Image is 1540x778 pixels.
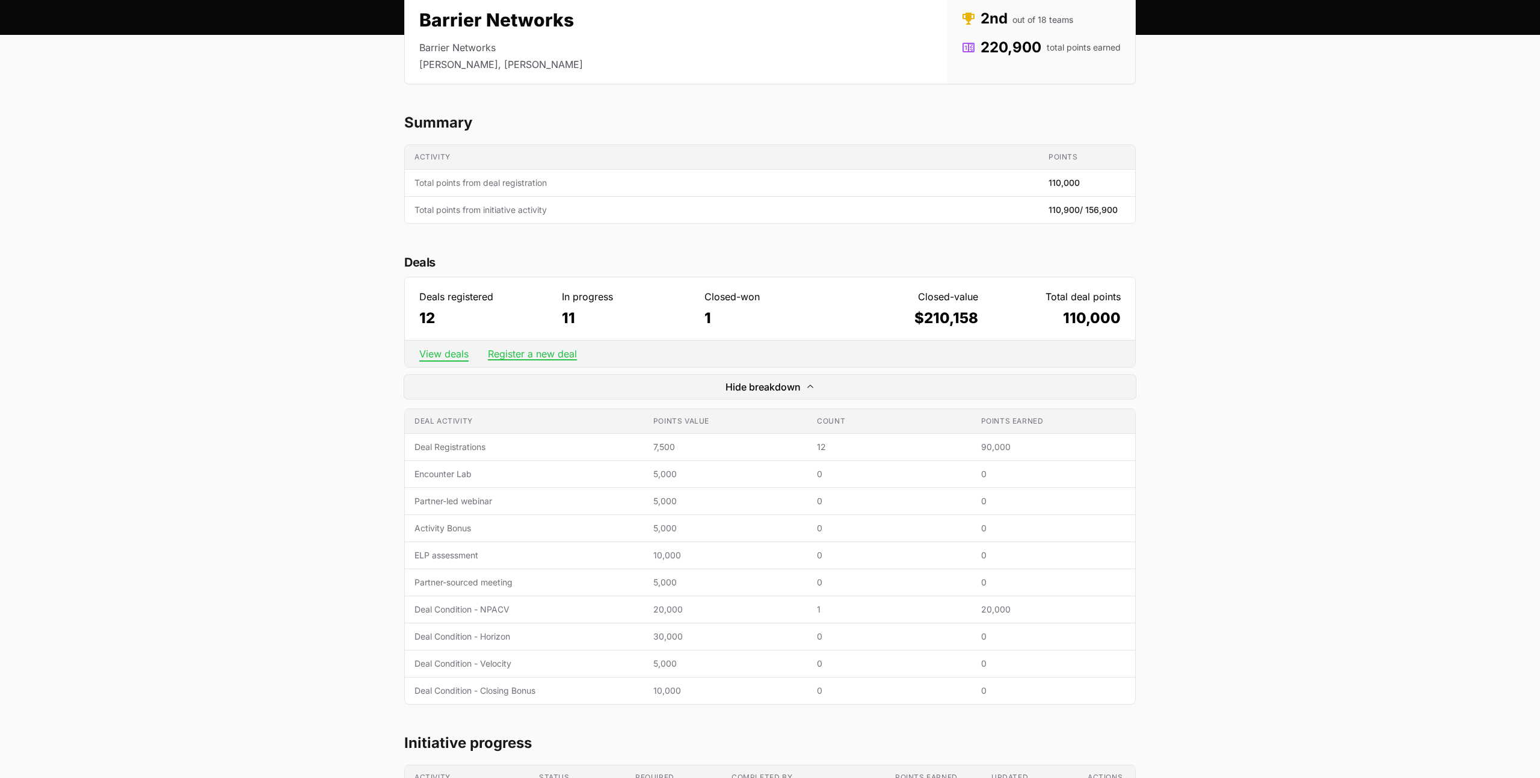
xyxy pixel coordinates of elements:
[404,113,1136,132] h2: Summary
[848,289,978,304] dt: Closed-value
[419,289,550,304] dt: Deals registered
[414,441,634,453] span: Deal Registrations
[405,409,644,434] th: Deal activity
[817,685,961,697] span: 0
[414,604,634,616] span: Deal Condition - NPACV
[1049,177,1080,189] span: 110,000
[981,685,1126,697] span: 0
[414,522,634,534] span: Activity Bonus
[419,57,583,72] li: [PERSON_NAME], [PERSON_NAME]
[653,658,798,670] span: 5,000
[704,309,835,328] dd: 1
[653,468,798,480] span: 5,000
[805,382,815,392] svg: Expand/Collapse
[981,631,1126,643] span: 0
[404,253,1136,272] h2: Deals
[653,604,798,616] span: 20,000
[414,177,1029,189] span: Total points from deal registration
[419,9,583,31] h2: Barrier Networks
[817,522,961,534] span: 0
[405,145,1039,170] th: Activity
[653,576,798,588] span: 5,000
[807,409,971,434] th: Count
[562,309,692,328] dd: 11
[653,522,798,534] span: 5,000
[817,576,961,588] span: 0
[848,309,978,328] dd: $210,158
[488,348,577,360] a: Register a new deal
[981,495,1126,507] span: 0
[981,576,1126,588] span: 0
[817,549,961,561] span: 0
[981,549,1126,561] span: 0
[961,9,1121,28] dd: 2nd
[404,253,1136,705] section: Deal statistics
[414,468,634,480] span: Encounter Lab
[562,289,692,304] dt: In progress
[414,658,634,670] span: Deal Condition - Velocity
[981,604,1126,616] span: 20,000
[414,631,634,643] span: Deal Condition - Horizon
[653,495,798,507] span: 5,000
[404,375,1136,399] button: Hide breakdownExpand/Collapse
[653,685,798,697] span: 10,000
[817,495,961,507] span: 0
[414,204,1029,216] span: Total points from initiative activity
[981,441,1126,453] span: 90,000
[414,549,634,561] span: ELP assessment
[1039,145,1135,170] th: Points
[817,604,961,616] span: 1
[990,289,1121,304] dt: Total deal points
[990,309,1121,328] dd: 110,000
[1080,205,1118,215] span: / 156,900
[817,658,961,670] span: 0
[653,631,798,643] span: 30,000
[704,289,835,304] dt: Closed-won
[414,576,634,588] span: Partner-sourced meeting
[653,549,798,561] span: 10,000
[981,658,1126,670] span: 0
[1012,14,1073,26] span: out of 18 teams
[419,348,469,360] a: View deals
[1049,204,1118,216] span: 110,900
[419,40,583,55] li: Barrier Networks
[981,468,1126,480] span: 0
[961,38,1121,57] dd: 220,900
[414,495,634,507] span: Partner-led webinar
[414,685,634,697] span: Deal Condition - Closing Bonus
[817,468,961,480] span: 0
[419,309,550,328] dd: 12
[404,113,1136,224] section: Barrier Networks's progress summary
[981,522,1126,534] span: 0
[972,409,1135,434] th: Points earned
[1047,42,1121,54] span: total points earned
[653,441,798,453] span: 7,500
[644,409,807,434] th: Points value
[817,441,961,453] span: 12
[725,380,801,394] span: Hide breakdown
[817,631,961,643] span: 0
[404,733,1136,753] h2: Initiative progress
